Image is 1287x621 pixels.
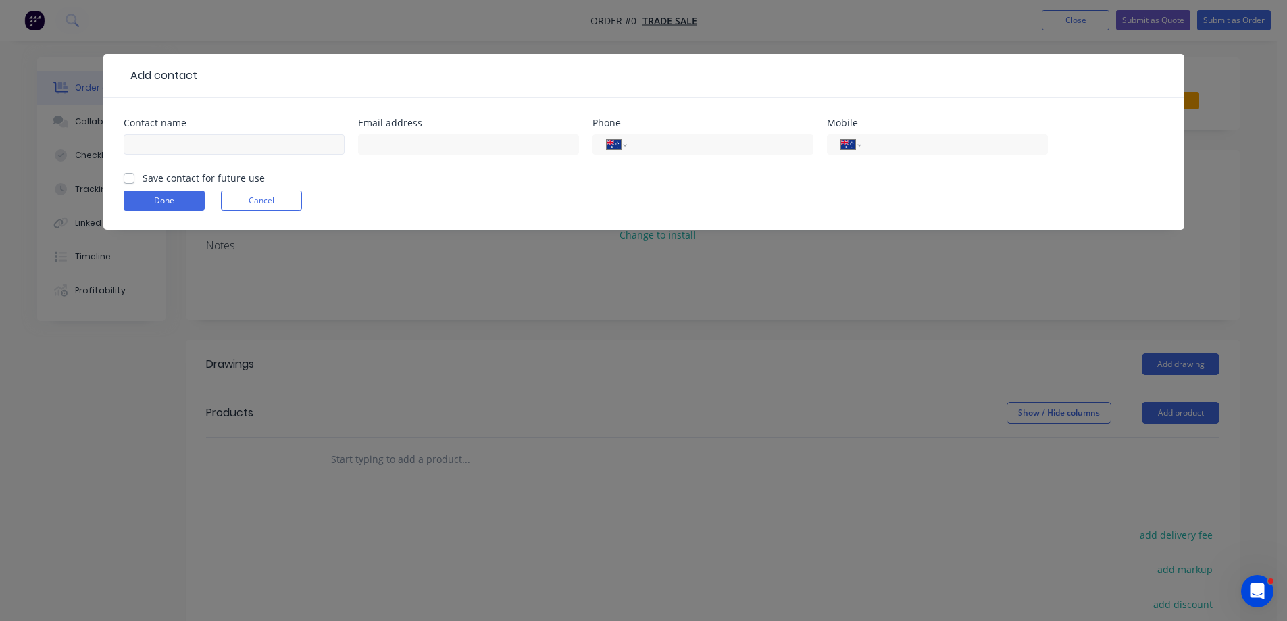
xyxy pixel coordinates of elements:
[124,68,197,84] div: Add contact
[358,118,579,128] div: Email address
[221,191,302,211] button: Cancel
[124,118,345,128] div: Contact name
[1241,575,1273,607] iframe: Intercom live chat
[827,118,1048,128] div: Mobile
[143,171,265,185] label: Save contact for future use
[124,191,205,211] button: Done
[592,118,813,128] div: Phone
